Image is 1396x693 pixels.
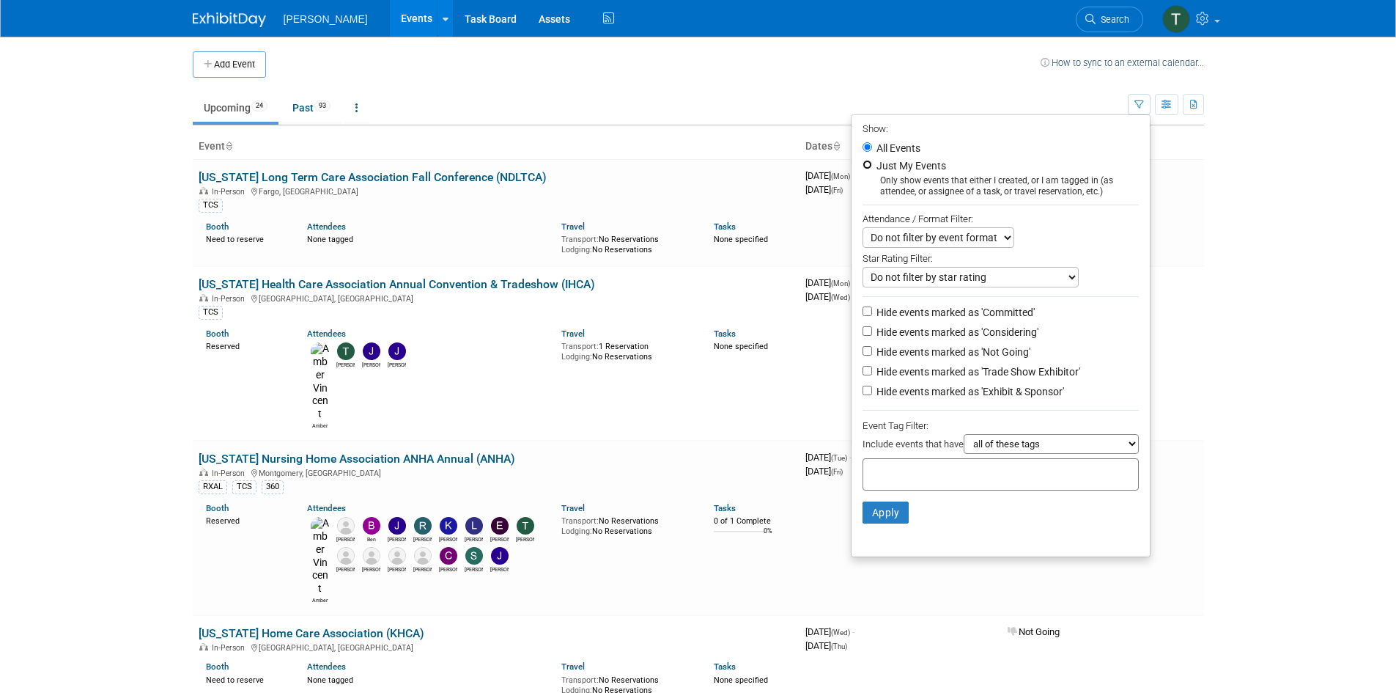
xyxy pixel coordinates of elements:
div: TCS [232,480,256,494]
div: Lorrel Filliater [465,535,483,543]
div: Traci Varon [516,535,534,543]
label: All Events [874,143,920,153]
span: - [849,452,852,463]
div: Cole Stewart [439,565,457,573]
div: Only show events that either I created, or I am tagged in (as attendee, or assignee of a task, or... [863,175,1139,197]
span: Not Going [1008,626,1060,637]
label: Hide events marked as 'Not Going' [874,345,1030,359]
span: In-Person [212,469,249,478]
div: Amber Vincent [311,421,329,430]
span: [DATE] [805,277,854,288]
div: Jaime Butler [362,360,380,369]
img: Emily Walls [337,547,355,565]
div: None tagged [307,672,550,686]
div: 360 [262,480,284,494]
div: Rick Deloney [413,535,432,543]
a: Booth [206,329,229,339]
span: In-Person [212,643,249,653]
a: Travel [561,221,585,232]
div: Need to reserve [206,232,286,245]
div: Jana Jennings [490,565,509,573]
a: Travel [561,661,585,672]
div: Tracy Humble [362,565,380,573]
a: Tasks [714,329,736,339]
div: Sarah Barker [465,565,483,573]
a: Tasks [714,661,736,672]
span: [DATE] [805,170,854,181]
div: Show: [863,119,1139,137]
span: None specified [714,342,768,351]
div: Linda Lasseter [413,565,432,573]
span: 93 [314,100,330,111]
div: Reserved [206,513,286,527]
span: [DATE] [805,640,847,651]
img: Traci Varon [1162,5,1190,33]
a: How to sync to an external calendar... [1041,57,1204,68]
img: Jaime Butler [363,342,380,360]
span: None specified [714,235,768,244]
span: Lodging: [561,245,592,254]
img: In-Person Event [199,643,208,650]
a: [US_STATE] Home Care Association (KHCA) [199,626,424,640]
div: TCS [199,306,223,319]
span: Transport: [561,675,599,685]
img: Jana Jennings [491,547,509,565]
span: [PERSON_NAME] [284,13,368,25]
span: (Thu) [831,642,847,650]
button: Add Event [193,51,266,78]
a: [US_STATE] Nursing Home Association ANHA Annual (ANHA) [199,452,515,466]
div: Attendance / Format Filter: [863,210,1139,227]
div: TCS [199,199,223,212]
span: - [852,626,854,637]
span: (Fri) [831,186,843,194]
div: Emily Walls [336,565,355,573]
img: Tracy Humble [363,547,380,565]
div: Donna Adendorff [388,565,406,573]
a: Tasks [714,503,736,513]
img: Lorrel Filliater [465,517,483,535]
img: Sarah Barker [465,547,483,565]
div: 1 Reservation No Reservations [561,339,692,362]
div: No Reservations No Reservations [561,232,692,254]
span: [DATE] [805,452,852,463]
div: None tagged [307,232,550,245]
label: Hide events marked as 'Exhibit & Sponsor' [874,384,1064,399]
div: Jeff Freese [388,535,406,543]
a: Attendees [307,221,346,232]
div: [GEOGRAPHIC_DATA], [GEOGRAPHIC_DATA] [199,292,794,304]
span: [DATE] [805,626,854,637]
span: 24 [251,100,267,111]
div: Need to reserve [206,672,286,686]
a: Tasks [714,221,736,232]
a: Search [1076,7,1143,32]
label: Just My Events [874,158,946,173]
a: Travel [561,503,585,513]
span: (Wed) [831,628,850,637]
img: Donna Adendorff [388,547,406,565]
span: [DATE] [805,466,843,477]
a: [US_STATE] Health Care Association Annual Convention & Tradeshow (IHCA) [199,277,595,291]
a: Attendees [307,661,346,672]
label: Hide events marked as 'Considering' [874,325,1038,340]
a: Booth [206,503,229,513]
img: Cole Stewart [440,547,457,565]
span: Lodging: [561,527,592,536]
a: Attendees [307,329,346,339]
img: ExhibitDay [193,12,266,27]
span: (Mon) [831,172,850,180]
img: Ben Biser [363,517,380,535]
img: In-Person Event [199,294,208,301]
img: Jeff Freese [388,517,406,535]
a: Travel [561,329,585,339]
span: None specified [714,675,768,685]
a: Upcoming24 [193,94,278,122]
span: Transport: [561,235,599,244]
td: 0% [764,527,772,547]
a: Booth [206,221,229,232]
th: Dates [799,134,1002,159]
div: Reserved [206,339,286,352]
a: Attendees [307,503,346,513]
div: 0 of 1 Complete [714,516,794,527]
span: In-Person [212,187,249,197]
a: Past93 [281,94,341,122]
